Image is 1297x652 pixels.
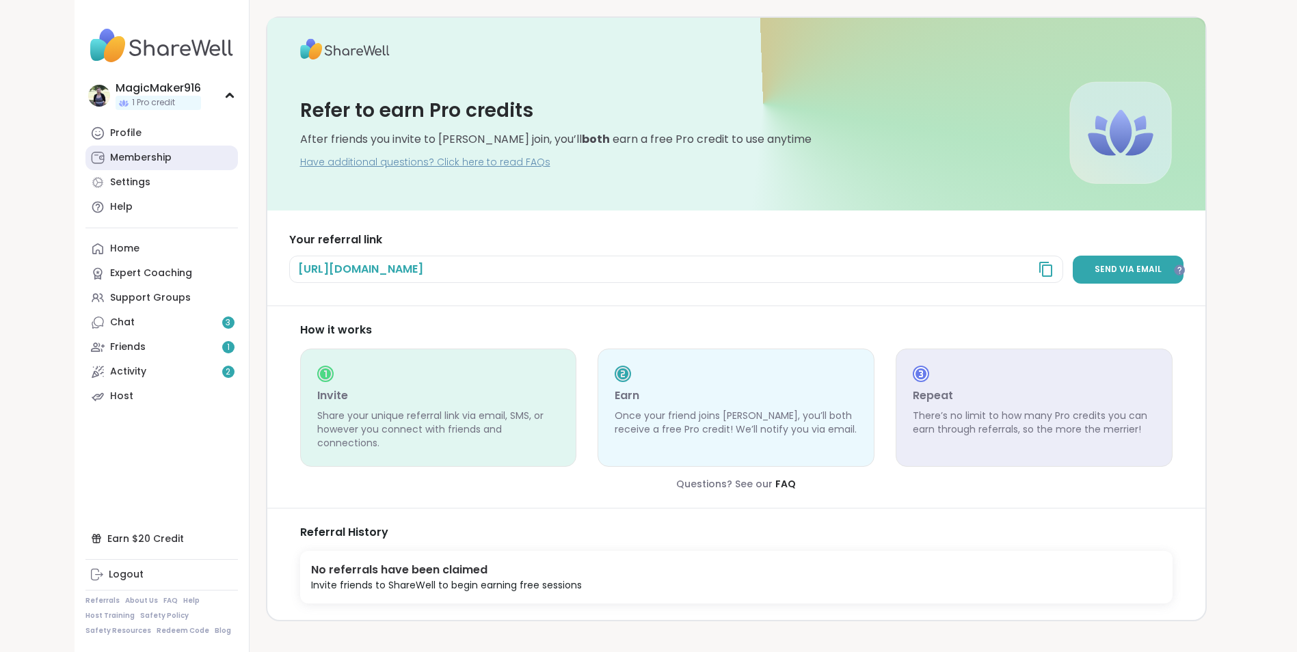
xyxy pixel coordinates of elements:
[110,365,146,379] div: Activity
[116,81,201,96] div: MagicMaker916
[85,170,238,195] a: Settings
[1174,264,1185,275] iframe: Spotlight
[110,200,133,214] div: Help
[110,267,192,280] div: Expert Coaching
[85,236,238,261] a: Home
[132,97,175,109] span: 1 Pro credit
[110,242,139,256] div: Home
[227,342,230,353] span: 1
[289,232,1184,247] h3: Your referral link
[913,388,1155,404] h3: Repeat
[125,596,158,606] a: About Us
[317,388,560,404] h3: Invite
[85,626,151,636] a: Safety Resources
[110,291,191,305] div: Support Groups
[1095,264,1162,275] span: Send via email
[85,22,238,70] img: ShareWell Nav Logo
[215,626,231,636] a: Blog
[300,478,1173,491] div: Questions? See our
[85,286,238,310] a: Support Groups
[615,388,857,404] h3: Earn
[85,611,135,621] a: Host Training
[85,384,238,409] a: Host
[110,390,133,403] div: Host
[85,121,238,146] a: Profile
[300,525,1173,540] div: Referral History
[85,310,238,335] a: Chat3
[110,316,135,329] div: Chat
[226,366,230,378] span: 2
[183,596,200,606] a: Help
[300,156,550,169] a: Have additional questions? Click here to read FAQs
[85,596,120,606] a: Referrals
[109,568,144,582] div: Logout
[615,409,857,436] p: Once your friend joins [PERSON_NAME], you’ll both receive a free Pro credit! We’ll notify you via...
[110,340,146,354] div: Friends
[775,477,796,491] a: FAQ
[317,409,560,450] p: Share your unique referral link via email, SMS, or however you connect with friends and connections.
[85,359,238,384] a: Activity2
[163,596,178,606] a: FAQ
[300,34,390,64] img: ShareWell Logo
[85,146,238,170] a: Membership
[85,195,238,219] a: Help
[1073,256,1184,284] a: Send via email
[311,578,582,593] div: Invite friends to ShareWell to begin earning free sessions
[85,526,238,551] div: Earn $20 Credit
[85,335,238,359] a: Friends1
[157,626,209,636] a: Redeem Code
[300,323,1173,338] div: How it works
[226,317,230,329] span: 3
[110,176,150,189] div: Settings
[300,97,533,124] h3: Refer to earn Pro credits
[311,562,582,578] div: No referrals have been claimed
[300,132,812,147] div: After friends you invite to [PERSON_NAME] join, you’ll earn a free Pro credit to use anytime
[85,261,238,286] a: Expert Coaching
[110,151,172,165] div: Membership
[85,562,238,587] a: Logout
[298,262,423,277] span: [URL][DOMAIN_NAME]
[110,126,142,140] div: Profile
[582,131,610,147] b: both
[913,409,1155,436] p: There’s no limit to how many Pro credits you can earn through referrals, so the more the merrier!
[140,611,189,621] a: Safety Policy
[88,85,110,107] img: MagicMaker916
